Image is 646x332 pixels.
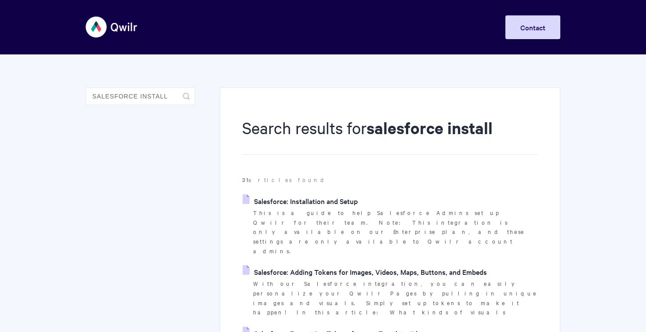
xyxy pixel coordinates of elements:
[253,208,538,256] p: This is a guide to help Salesforce Admins set up Qwilr for their team. Note: This integration is ...
[86,88,195,105] input: Search
[243,265,487,278] a: Salesforce: Adding Tokens for Images, Videos, Maps, Buttons, and Embeds
[505,15,560,39] a: Contact
[242,175,538,185] p: articles found
[253,279,538,317] p: With our Salesforce integration, you can easily personalize your Qwilr Pages by pulling in unique...
[367,117,493,139] strong: salesforce install
[86,11,138,44] img: Qwilr Help Center
[243,194,358,208] a: Salesforce: Installation and Setup
[242,117,538,155] h1: Search results for
[242,175,248,184] strong: 31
